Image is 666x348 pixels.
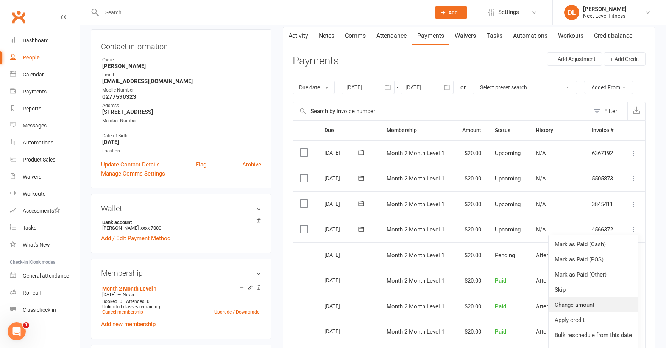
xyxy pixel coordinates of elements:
[583,12,626,19] div: Next Level Fitness
[102,93,261,100] strong: 0277590323
[495,150,521,157] span: Upcoming
[549,237,638,252] a: Mark as Paid (Cash)
[324,172,359,184] div: [DATE]
[102,299,122,304] span: Booked: 0
[387,150,445,157] span: Month 2 Month Level 1
[102,117,261,124] div: Member Number
[23,123,47,129] div: Messages
[454,121,488,140] th: Amount
[23,37,49,43] div: Dashboard
[100,7,425,18] input: Search...
[412,27,449,45] a: Payments
[495,226,521,233] span: Upcoming
[10,83,80,100] a: Payments
[102,102,261,109] div: Address
[585,121,622,140] th: Invoice #
[102,304,160,309] span: Unlimited classes remaining
[293,81,335,94] button: Due date
[495,277,506,284] span: Paid
[583,6,626,12] div: [PERSON_NAME]
[140,225,161,231] span: xxxx 7000
[454,166,488,191] td: $20.00
[549,297,638,312] a: Change amount
[10,151,80,168] a: Product Sales
[495,303,506,310] span: Paid
[23,106,41,112] div: Reports
[9,8,28,26] a: Clubworx
[318,121,380,140] th: Due
[584,81,633,94] button: Added From
[23,307,56,313] div: Class check-in
[387,252,445,259] span: Month 2 Month Level 1
[10,134,80,151] a: Automations
[454,268,488,294] td: $20.00
[10,66,80,83] a: Calendar
[585,166,622,191] td: 5505873
[536,328,576,335] span: Attempted once
[324,198,359,210] div: [DATE]
[10,32,80,49] a: Dashboard
[590,102,627,120] button: Filter
[387,328,445,335] span: Month 2 Month Level 1
[454,191,488,217] td: $20.00
[23,273,69,279] div: General attendance
[23,174,41,180] div: Waivers
[449,27,481,45] a: Waivers
[454,242,488,268] td: $20.00
[481,27,508,45] a: Tasks
[23,54,40,61] div: People
[553,27,589,45] a: Workouts
[293,102,590,120] input: Search by invoice number
[454,140,488,166] td: $20.00
[102,286,157,292] a: Month 2 Month Level 1
[23,89,47,95] div: Payments
[371,27,412,45] a: Attendance
[10,202,80,219] a: Assessments
[101,204,261,213] h3: Wallet
[10,284,80,301] a: Roll call
[102,219,257,225] strong: Bank account
[102,87,261,94] div: Mobile Number
[495,201,521,208] span: Upcoming
[23,157,55,163] div: Product Sales
[102,292,115,297] span: [DATE]
[10,301,80,318] a: Class kiosk mode
[585,191,622,217] td: 3845411
[324,249,359,261] div: [DATE]
[536,175,546,182] span: N/A
[508,27,553,45] a: Automations
[454,319,488,345] td: $20.00
[102,309,143,315] a: Cancel membership
[387,175,445,182] span: Month 2 Month Level 1
[242,160,261,169] a: Archive
[101,321,156,328] a: Add new membership
[549,328,638,343] a: Bulk reschedule from this date
[387,201,445,208] span: Month 2 Month Level 1
[8,322,26,340] iframe: Intercom live chat
[102,132,261,140] div: Date of Birth
[448,9,458,16] span: Add
[102,63,261,70] strong: [PERSON_NAME]
[549,267,638,282] a: Mark as Paid (Other)
[102,78,261,85] strong: [EMAIL_ADDRESS][DOMAIN_NAME]
[126,299,150,304] span: Attended: 0
[454,217,488,242] td: $20.00
[101,269,261,277] h3: Membership
[460,83,466,92] div: or
[101,160,160,169] a: Update Contact Details
[495,252,515,259] span: Pending
[324,274,359,286] div: [DATE]
[10,100,80,117] a: Reports
[10,219,80,236] a: Tasks
[283,27,314,45] a: Activity
[488,121,529,140] th: Status
[454,294,488,319] td: $20.00
[102,109,261,115] strong: [STREET_ADDRESS]
[293,55,339,67] h3: Payments
[529,121,585,140] th: History
[10,267,80,284] a: General attendance kiosk mode
[589,27,638,45] a: Credit balance
[324,325,359,337] div: [DATE]
[585,140,622,166] td: 6367192
[536,277,576,284] span: Attempted once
